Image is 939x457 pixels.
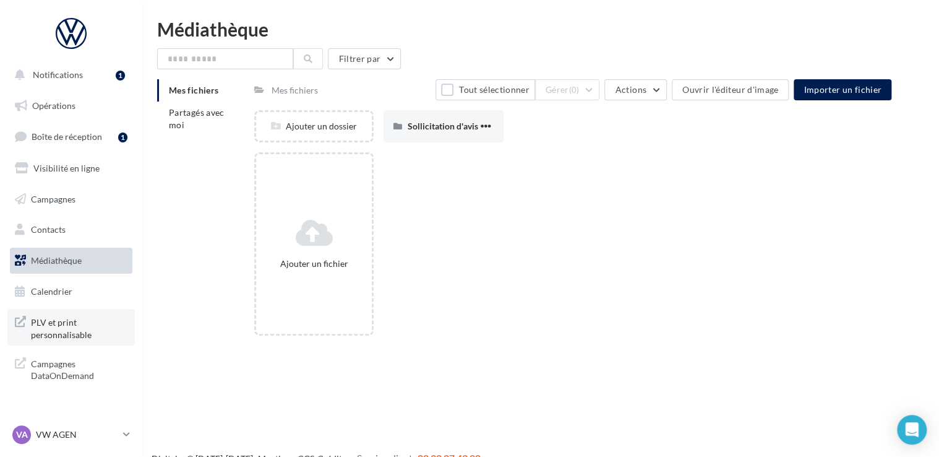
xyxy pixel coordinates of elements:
[435,79,534,100] button: Tout sélectionner
[116,71,125,81] div: 1
[31,355,127,382] span: Campagnes DataOnDemand
[804,84,881,95] span: Importer un fichier
[7,123,135,150] a: Boîte de réception1
[272,84,318,97] div: Mes fichiers
[7,279,135,305] a: Calendrier
[32,100,75,111] span: Opérations
[535,79,600,100] button: Gérer(0)
[7,350,135,387] a: Campagnes DataOnDemand
[604,79,666,100] button: Actions
[7,186,135,212] a: Campagnes
[261,258,367,270] div: Ajouter un fichier
[31,224,66,235] span: Contacts
[32,131,102,142] span: Boîte de réception
[7,93,135,119] a: Opérations
[569,85,580,95] span: (0)
[7,248,135,274] a: Médiathèque
[7,217,135,243] a: Contacts
[169,85,218,95] span: Mes fichiers
[169,107,225,130] span: Partagés avec moi
[7,155,135,181] a: Visibilité en ligne
[157,20,924,38] div: Médiathèque
[10,423,132,446] a: VA VW AGEN
[31,286,72,297] span: Calendrier
[794,79,891,100] button: Importer un fichier
[672,79,789,100] button: Ouvrir l'éditeur d'image
[407,121,478,131] span: Sollicitation d'avis
[256,120,372,133] div: Ajouter un dossier
[615,84,646,95] span: Actions
[33,69,83,80] span: Notifications
[33,163,100,173] span: Visibilité en ligne
[7,309,135,346] a: PLV et print personnalisable
[31,255,82,266] span: Médiathèque
[31,314,127,341] span: PLV et print personnalisable
[31,193,75,204] span: Campagnes
[897,415,927,445] div: Open Intercom Messenger
[36,429,118,441] p: VW AGEN
[7,62,130,88] button: Notifications 1
[118,133,127,142] div: 1
[328,48,401,69] button: Filtrer par
[16,429,28,441] span: VA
